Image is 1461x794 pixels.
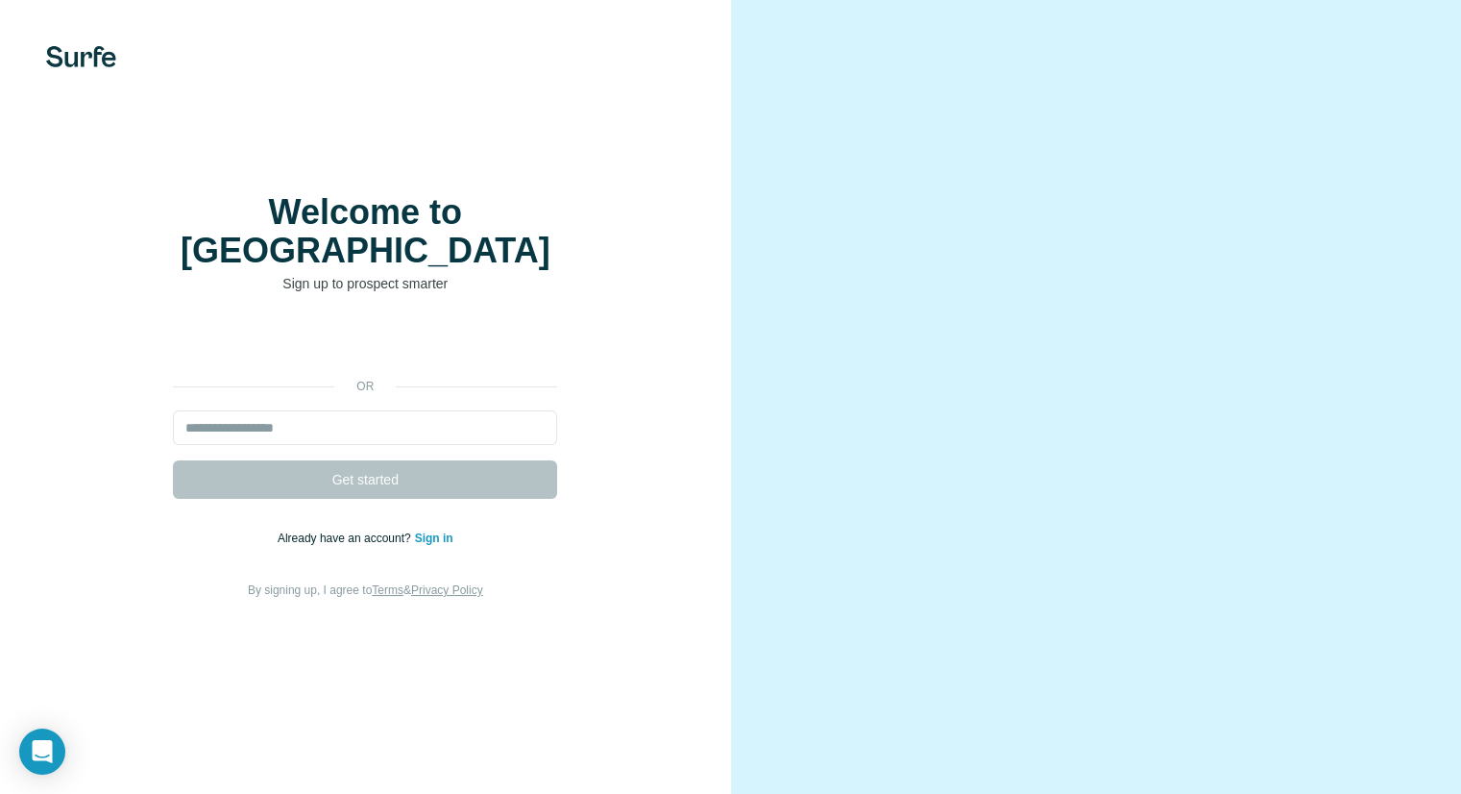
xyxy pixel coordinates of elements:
a: Sign in [415,532,453,545]
p: or [334,378,396,395]
div: Open Intercom Messenger [19,729,65,775]
p: Sign up to prospect smarter [173,274,557,293]
iframe: Sign in with Google Button [163,322,567,364]
h1: Welcome to [GEOGRAPHIC_DATA] [173,193,557,270]
span: Already have an account? [278,532,415,545]
a: Terms [372,583,403,597]
a: Privacy Policy [411,583,483,597]
img: Surfe's logo [46,46,116,67]
span: By signing up, I agree to & [248,583,483,597]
